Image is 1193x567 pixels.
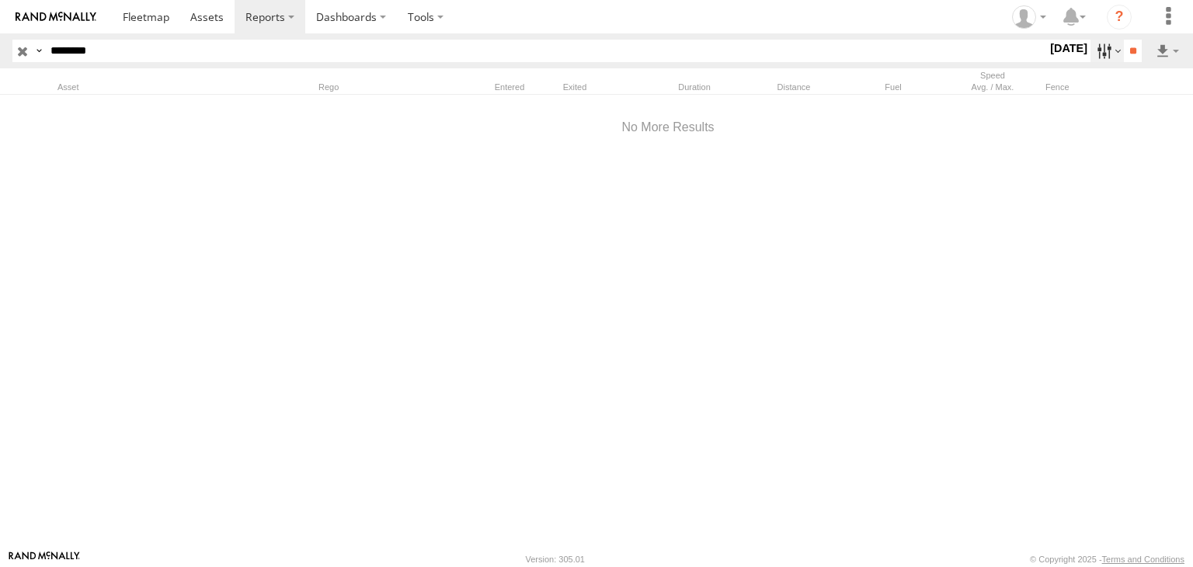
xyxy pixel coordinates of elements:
div: © Copyright 2025 - [1030,555,1184,564]
div: Version: 305.01 [526,555,585,564]
a: Terms and Conditions [1102,555,1184,564]
div: Zulema McIntosch [1007,5,1052,29]
div: Distance [747,82,840,92]
div: Exited [545,82,604,92]
i: ? [1107,5,1132,30]
label: Export results as... [1154,40,1181,62]
img: rand-logo.svg [16,12,96,23]
div: Rego [318,82,474,92]
div: Entered [480,82,539,92]
div: Asset [57,82,275,92]
label: [DATE] [1047,40,1090,57]
div: Duration [648,82,741,92]
label: Search Query [33,40,45,62]
a: Visit our Website [9,551,80,567]
label: Search Filter Options [1090,40,1124,62]
div: Fuel [847,82,940,92]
